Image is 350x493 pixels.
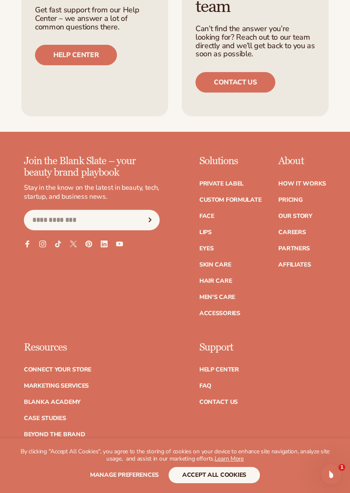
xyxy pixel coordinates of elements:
p: By clicking "Accept All Cookies", you agree to the storing of cookies on your device to enhance s... [17,448,333,463]
a: Help Center [199,367,239,373]
a: Partners [278,246,310,252]
a: Hair Care [199,278,232,284]
a: Marketing services [24,383,89,389]
a: Custom formulate [199,197,262,203]
button: Subscribe [140,210,159,230]
a: Pricing [278,197,302,203]
a: Contact Us [199,399,238,405]
p: Support [199,342,262,353]
a: Our Story [278,213,312,219]
a: Connect your store [24,367,91,373]
a: Private label [199,181,244,187]
a: Blanka Academy [24,399,81,405]
p: Resources [24,342,182,353]
p: Stay in the know on the latest in beauty, tech, startup, and business news. [24,183,160,201]
a: Affiliates [278,262,311,268]
a: Accessories [199,310,240,316]
a: Case Studies [24,415,66,421]
a: Men's Care [199,294,235,300]
button: Manage preferences [90,467,159,483]
a: Help center [35,45,117,65]
a: How It Works [278,181,326,187]
a: Lips [199,229,212,235]
iframe: Intercom live chat [321,464,341,484]
span: 1 [338,464,345,471]
p: Can’t find the answer you’re looking for? Reach out to our team directly and we’ll get back to yo... [195,25,315,58]
p: About [278,156,326,167]
a: Learn More [215,455,244,463]
a: Face [199,213,214,219]
p: Get fast support from our Help Center – we answer a lot of common questions there. [35,6,155,31]
a: Careers [278,229,306,235]
p: Solutions [199,156,262,167]
button: accept all cookies [169,467,260,483]
a: Eyes [199,246,214,252]
a: FAQ [199,383,211,389]
p: Join the Blank Slate – your beauty brand playbook [24,156,160,178]
a: Skin Care [199,262,231,268]
a: Contact us [195,72,275,93]
span: Manage preferences [90,471,159,479]
a: Beyond the brand [24,432,85,438]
